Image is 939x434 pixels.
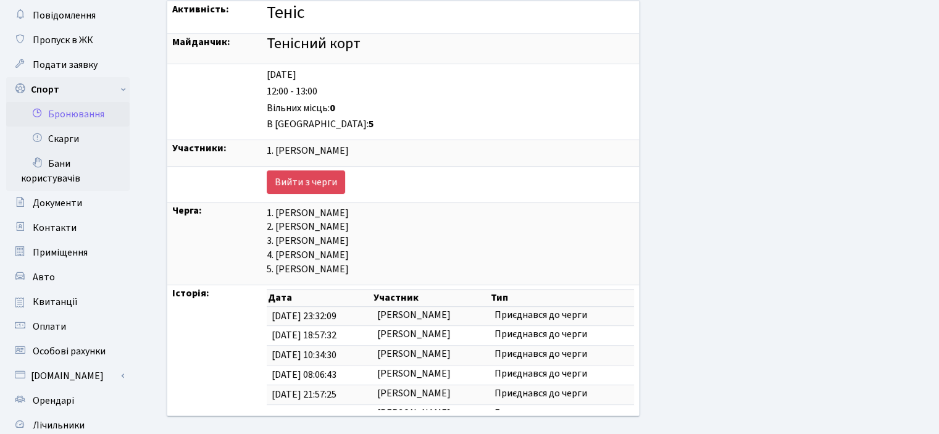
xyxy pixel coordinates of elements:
[172,141,227,155] strong: Участники:
[372,385,490,404] td: [PERSON_NAME]
[33,344,106,358] span: Особові рахунки
[33,58,98,72] span: Подати заявку
[267,144,634,158] div: 1. [PERSON_NAME]
[267,385,372,404] td: [DATE] 21:57:25
[495,327,587,341] span: Приєднався до черги
[6,191,130,215] a: Документи
[6,388,130,413] a: Орендарі
[267,170,345,194] a: Вийти з черги
[372,306,490,326] td: [PERSON_NAME]
[495,406,553,420] span: Гра створена
[33,9,96,22] span: Повідомлення
[33,221,77,235] span: Контакти
[33,320,66,333] span: Оплати
[267,234,634,248] div: 3. [PERSON_NAME]
[267,306,372,326] td: [DATE] 23:32:09
[6,290,130,314] a: Квитанції
[267,365,372,385] td: [DATE] 08:06:43
[6,77,130,102] a: Спорт
[6,215,130,240] a: Контакти
[6,3,130,28] a: Повідомлення
[267,346,372,365] td: [DATE] 10:34:30
[372,289,490,306] th: Участник
[267,289,372,306] th: Дата
[267,404,372,424] td: [DATE] 21:54:45
[6,314,130,339] a: Оплати
[267,248,634,262] div: 4. [PERSON_NAME]
[495,367,587,380] span: Приєднався до черги
[33,33,93,47] span: Пропуск в ЖК
[495,347,587,361] span: Приєднався до черги
[33,295,78,309] span: Квитанції
[267,262,634,277] div: 5. [PERSON_NAME]
[495,386,587,400] span: Приєднався до черги
[172,286,209,300] strong: Історія:
[6,339,130,364] a: Особові рахунки
[33,394,74,407] span: Орендарі
[267,206,634,220] div: 1. [PERSON_NAME]
[267,220,634,234] div: 2. [PERSON_NAME]
[33,270,55,284] span: Авто
[372,404,490,424] td: [PERSON_NAME]
[33,196,82,210] span: Документи
[33,419,85,432] span: Лічильники
[6,28,130,52] a: Пропуск в ЖК
[172,2,229,16] strong: Активність:
[172,204,202,217] strong: Черга:
[172,35,230,49] strong: Майданчик:
[6,102,130,127] a: Бронювання
[6,364,130,388] a: [DOMAIN_NAME]
[267,117,634,131] div: В [GEOGRAPHIC_DATA]:
[267,326,372,346] td: [DATE] 18:57:32
[267,68,634,82] div: [DATE]
[372,346,490,365] td: [PERSON_NAME]
[267,35,634,53] h4: Тенісний корт
[372,326,490,346] td: [PERSON_NAME]
[495,308,587,322] span: Приєднався до черги
[369,117,374,131] b: 5
[6,127,130,151] a: Скарги
[6,265,130,290] a: Авто
[6,240,130,265] a: Приміщення
[33,246,88,259] span: Приміщення
[330,101,335,115] b: 0
[6,151,130,191] a: Бани користувачів
[6,52,130,77] a: Подати заявку
[267,85,634,99] div: 12:00 - 13:00
[372,365,490,385] td: [PERSON_NAME]
[267,2,634,23] h3: Теніс
[267,101,634,115] div: Вільних місць:
[490,289,634,306] th: Тип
